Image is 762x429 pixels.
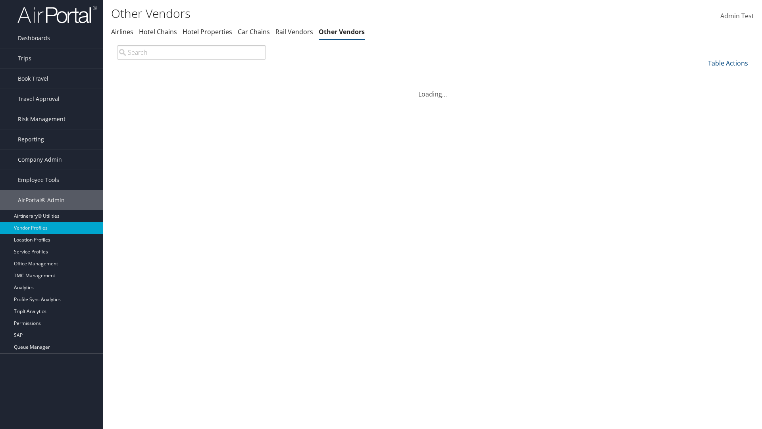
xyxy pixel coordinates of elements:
[18,28,50,48] span: Dashboards
[18,69,48,89] span: Book Travel
[720,12,754,20] span: Admin Test
[18,129,44,149] span: Reporting
[18,109,65,129] span: Risk Management
[18,170,59,190] span: Employee Tools
[17,5,97,24] img: airportal-logo.png
[18,48,31,68] span: Trips
[18,150,62,170] span: Company Admin
[139,27,177,36] a: Hotel Chains
[183,27,232,36] a: Hotel Properties
[117,45,266,60] input: Search
[111,80,754,99] div: Loading...
[18,89,60,109] span: Travel Approval
[319,27,365,36] a: Other Vendors
[111,5,540,22] h1: Other Vendors
[708,59,748,68] a: Table Actions
[111,27,133,36] a: Airlines
[275,27,313,36] a: Rail Vendors
[18,190,65,210] span: AirPortal® Admin
[238,27,270,36] a: Car Chains
[720,4,754,29] a: Admin Test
